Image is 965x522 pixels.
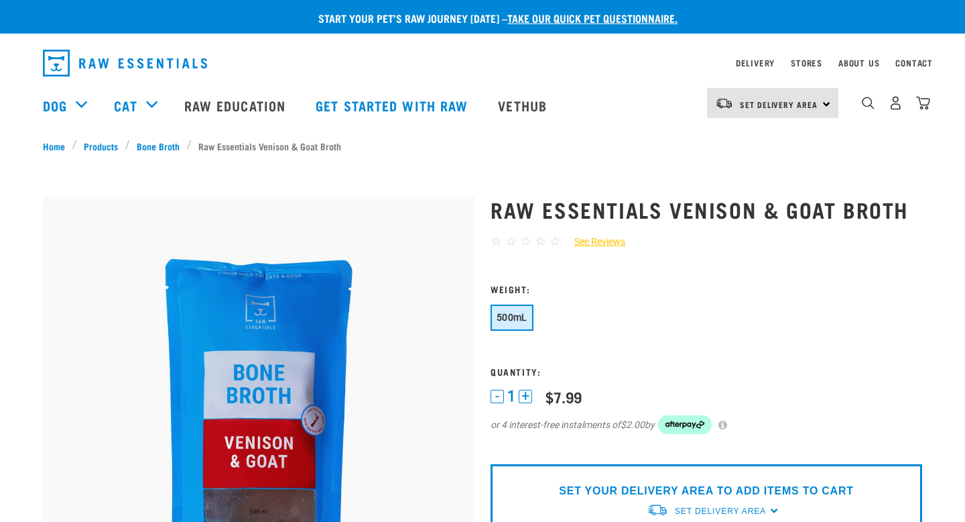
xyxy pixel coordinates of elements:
a: Delivery [736,60,775,65]
img: van-moving.png [715,97,733,109]
img: Raw Essentials Logo [43,50,207,76]
img: van-moving.png [647,503,668,517]
a: About Us [838,60,879,65]
a: Raw Education [171,79,302,132]
a: Bone Broth [130,139,187,153]
img: home-icon-1@2x.png [862,97,875,109]
a: Stores [791,60,822,65]
a: Contact [895,60,933,65]
span: Set Delivery Area [675,507,766,516]
button: 500mL [491,305,533,331]
span: ☆ [520,233,531,249]
a: Dog [43,95,67,115]
nav: breadcrumbs [43,139,922,153]
h3: Weight: [491,284,922,294]
span: ☆ [550,233,561,249]
h3: Quantity: [491,366,922,376]
span: 500mL [497,312,527,323]
img: home-icon@2x.png [916,96,930,110]
a: Get started with Raw [302,79,485,132]
span: ☆ [535,233,546,249]
img: user.png [889,96,903,110]
button: + [519,390,532,403]
div: or 4 interest-free instalments of by [491,415,922,434]
span: 1 [507,389,515,403]
span: $2.00 [621,418,645,432]
a: Home [43,139,72,153]
span: ☆ [491,233,502,249]
span: ☆ [505,233,517,249]
h1: Raw Essentials Venison & Goat Broth [491,197,922,221]
a: See Reviews [561,235,625,249]
div: $7.99 [545,388,582,405]
p: SET YOUR DELIVERY AREA TO ADD ITEMS TO CART [559,483,853,499]
span: Set Delivery Area [740,102,818,107]
a: Cat [114,95,137,115]
button: - [491,390,504,403]
a: take our quick pet questionnaire. [507,15,678,21]
a: Products [77,139,125,153]
nav: dropdown navigation [32,44,933,82]
a: Vethub [485,79,564,132]
img: Afterpay [658,415,712,434]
